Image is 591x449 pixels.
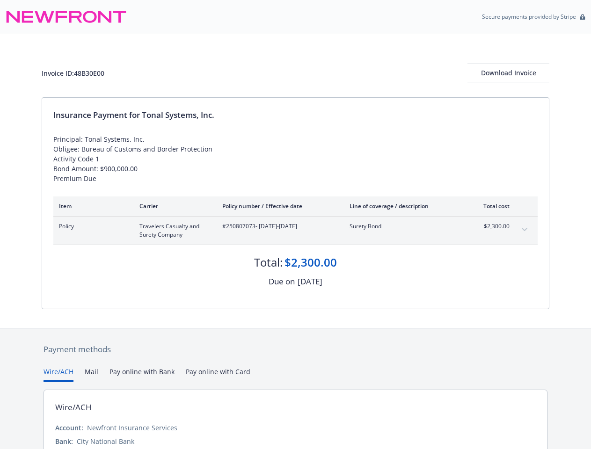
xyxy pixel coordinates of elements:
[517,222,532,237] button: expand content
[350,222,460,231] span: Surety Bond
[467,64,549,82] button: Download Invoice
[59,202,124,210] div: Item
[139,222,207,239] span: Travelers Casualty and Surety Company
[269,275,295,288] div: Due on
[254,254,283,270] div: Total:
[53,109,538,121] div: Insurance Payment for Tonal Systems, Inc.
[474,222,510,231] span: $2,300.00
[298,275,322,288] div: [DATE]
[44,367,73,382] button: Wire/ACH
[42,68,104,78] div: Invoice ID: 48B30E00
[350,202,460,210] div: Line of coverage / description
[59,222,124,231] span: Policy
[139,202,207,210] div: Carrier
[55,436,73,446] div: Bank:
[285,254,337,270] div: $2,300.00
[474,202,510,210] div: Total cost
[55,423,83,433] div: Account:
[53,134,538,183] div: Principal: Tonal Systems, Inc. Obligee: Bureau of Customs and Border Protection Activity Code 1 B...
[77,436,134,446] div: City National Bank
[222,202,335,210] div: Policy number / Effective date
[55,401,92,413] div: Wire/ACH
[109,367,175,382] button: Pay online with Bank
[53,217,538,245] div: PolicyTravelers Casualty and Surety Company#250807073- [DATE]-[DATE]Surety Bond$2,300.00expand co...
[44,343,547,355] div: Payment methods
[482,13,576,21] p: Secure payments provided by Stripe
[85,367,98,382] button: Mail
[186,367,250,382] button: Pay online with Card
[222,222,335,231] span: #250807073 - [DATE]-[DATE]
[87,423,177,433] div: Newfront Insurance Services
